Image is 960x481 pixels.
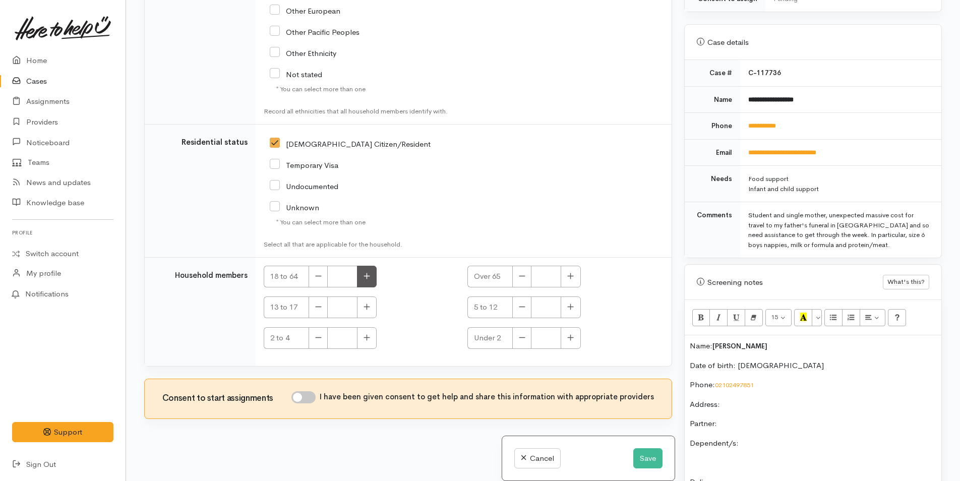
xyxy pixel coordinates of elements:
label: Temporary Visa [270,161,338,169]
div: Student and single mother, unexpected massive cost for travel to my father's funeral in [GEOGRAPH... [748,210,929,250]
label: Other European [270,7,340,15]
label: Household members [175,270,248,281]
td: Case # [685,60,740,86]
small: Record all ethnicities that all household members identify with. [264,106,659,116]
label: I have been given consent to get help and share this information with appropriate providers [320,391,654,403]
button: More Color [812,309,822,326]
label: Undocumented [270,183,338,190]
label: [DEMOGRAPHIC_DATA] Citizen/Resident [270,140,431,148]
button: Remove Font Style (CTRL+\) [745,309,763,326]
button: Support [12,422,113,443]
input: Under 2 [531,327,561,349]
button: Save [633,448,663,469]
button: Help [888,309,906,326]
span: 13 to 17 [264,296,309,318]
button: Paragraph [860,309,886,326]
button: Italic (CTRL+I) [709,309,728,326]
div: Case details [697,37,929,48]
label: Other Ethnicity [270,49,336,57]
span: 5 to 12 [467,296,513,318]
p: Phone: [690,379,936,391]
label: Unknown [270,204,319,211]
button: Unordered list (CTRL+SHIFT+NUM7) [824,309,843,326]
h6: Profile [12,226,113,239]
a: 02102497851 [715,381,754,389]
button: Underline (CTRL+U) [727,309,745,326]
label: Not stated [270,71,322,78]
button: Bold (CTRL+B) [692,309,710,326]
label: Residential status [182,137,248,148]
input: 5 to 12 [531,296,561,318]
p: Date of birth: [DEMOGRAPHIC_DATA] [690,360,936,372]
p: Dependent/s: [690,438,936,449]
td: Name [685,86,740,113]
div: Infant and child support [748,184,929,194]
td: Email [685,139,740,166]
button: Recent Color [794,309,812,326]
input: Over 65 [531,266,561,287]
a: Cancel [514,448,560,469]
p: Address: [690,399,936,410]
b: C-117736 [748,69,781,77]
p: Name: [690,340,936,352]
input: 13 to 17 [327,296,357,318]
button: Ordered list (CTRL+SHIFT+NUM8) [842,309,860,326]
label: Other Pacific Peoples [270,28,359,36]
td: Phone [685,113,740,140]
small: Select all that are applicable for the household. [264,239,527,250]
span: 2 to 4 [264,327,309,349]
span: 15 [771,313,778,321]
div: Screening notes [697,277,883,288]
td: Needs [685,166,740,202]
small: * You can select more than one [276,217,366,227]
span: Over 65 [467,266,513,287]
button: Font Size [765,309,792,326]
small: * You can select more than one [276,84,366,94]
span: [PERSON_NAME] [712,342,767,350]
input: 2 to 4 [327,327,357,349]
h3: Consent to start assignments [162,394,291,403]
span: Under 2 [467,327,513,349]
button: What's this? [883,275,929,289]
input: 18 to 64 [327,266,357,287]
p: Partner: [690,418,936,430]
span: 18 to 64 [264,266,309,287]
td: Comments [685,202,740,258]
div: Food support [748,174,929,184]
